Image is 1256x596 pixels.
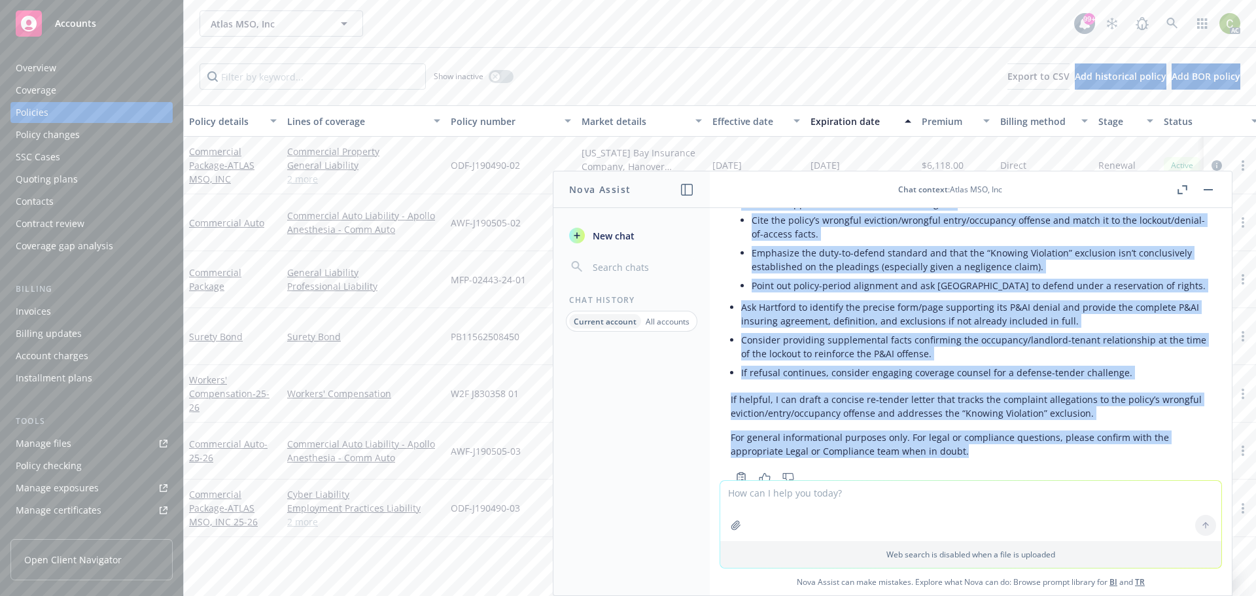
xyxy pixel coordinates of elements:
[10,236,173,256] a: Coverage gap analysis
[451,330,519,343] span: PB11562508450
[189,114,262,128] div: Policy details
[553,294,710,306] div: Chat History
[189,145,254,185] a: Commercial Package
[1164,114,1244,128] div: Status
[1172,63,1240,90] button: Add BOR policy
[1075,63,1166,90] button: Add historical policy
[1169,160,1195,171] span: Active
[707,105,805,137] button: Effective date
[712,158,742,172] span: [DATE]
[646,316,689,327] p: All accounts
[1219,13,1240,34] img: photo
[574,316,637,327] p: Current account
[287,437,440,465] a: Commercial Auto Liability - Apollo Anesthesia - Comm Auto
[1235,500,1251,516] a: more
[287,209,440,236] a: Commercial Auto Liability - Apollo Anesthesia - Comm Auto
[16,301,51,322] div: Invoices
[10,323,173,344] a: Billing updates
[1235,215,1251,230] a: more
[287,515,440,529] a: 2 more
[451,158,520,172] span: ODF-J190490-02
[728,549,1213,560] p: Web search is disabled when a file is uploaded
[16,368,92,389] div: Installment plans
[451,273,526,287] span: MFP-02443-24-01
[1129,10,1155,37] a: Report a Bug
[10,368,173,389] a: Installment plans
[1235,158,1251,173] a: more
[1007,63,1070,90] button: Export to CSV
[451,387,519,400] span: W2F J830358 01
[189,266,241,292] a: Commercial Package
[805,105,916,137] button: Expiration date
[712,114,786,128] div: Effective date
[1109,576,1117,587] a: BI
[200,63,426,90] input: Filter by keyword...
[916,105,995,137] button: Premium
[10,169,173,190] a: Quoting plans
[1098,158,1136,172] span: Renewal
[16,191,54,212] div: Contacts
[10,301,173,322] a: Invoices
[778,468,799,487] button: Thumbs down
[451,114,557,128] div: Policy number
[1099,10,1125,37] a: Stop snowing
[189,488,258,528] a: Commercial Package
[590,258,694,276] input: Search chats
[16,124,80,145] div: Policy changes
[10,5,173,42] a: Accounts
[16,500,101,521] div: Manage certificates
[922,158,964,172] span: $6,118.00
[10,80,173,101] a: Coverage
[10,124,173,145] a: Policy changes
[1235,443,1251,459] a: more
[752,211,1211,243] li: Cite the policy’s wrongful eviction/wrongful entry/occupancy offense and match it to the lockout/...
[16,323,82,344] div: Billing updates
[10,283,173,296] div: Billing
[741,363,1211,382] li: If refusal continues, consider engaging coverage counsel for a defense-tender challenge.
[10,478,173,499] a: Manage exposures
[434,71,483,82] span: Show inactive
[55,18,96,29] span: Accounts
[16,455,82,476] div: Policy checking
[1000,158,1026,172] span: Direct
[741,298,1211,330] li: Ask Hartford to identify the precise form/page supporting its P&AI denial and provide the complet...
[1075,70,1166,82] span: Add historical policy
[10,213,173,234] a: Contract review
[1235,328,1251,344] a: more
[287,279,440,293] a: Professional Liability
[1093,105,1159,137] button: Stage
[16,80,56,101] div: Coverage
[16,213,84,234] div: Contract review
[576,105,707,137] button: Market details
[10,191,173,212] a: Contacts
[715,569,1227,595] span: Nova Assist can make mistakes. Explore what Nova can do: Browse prompt library for and
[564,224,699,247] button: New chat
[10,345,173,366] a: Account charges
[1098,114,1139,128] div: Stage
[1000,114,1073,128] div: Billing method
[898,184,948,195] span: Chat context
[16,169,78,190] div: Quoting plans
[10,415,173,428] div: Tools
[16,433,71,454] div: Manage files
[16,478,99,499] div: Manage exposures
[16,522,82,543] div: Manage claims
[16,58,56,79] div: Overview
[10,455,173,476] a: Policy checking
[24,553,122,567] span: Open Client Navigator
[287,158,440,172] a: General Liability
[211,17,324,31] span: Atlas MSO, Inc
[811,114,897,128] div: Expiration date
[189,374,270,413] a: Workers' Compensation
[922,114,975,128] div: Premium
[741,194,1211,298] li: Re‑tender/appeal for defense under Coverage B:
[735,472,747,483] svg: Copy to clipboard
[1083,13,1095,25] div: 99+
[282,105,445,137] button: Lines of coverage
[582,146,702,173] div: [US_STATE] Bay Insurance Company, Hanover Insurance Group
[10,58,173,79] a: Overview
[16,236,113,256] div: Coverage gap analysis
[451,501,520,515] span: ODF-J190490-03
[287,487,440,501] a: Cyber Liability
[741,330,1211,363] li: Consider providing supplemental facts confirming the occupancy/landlord-tenant relationship at th...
